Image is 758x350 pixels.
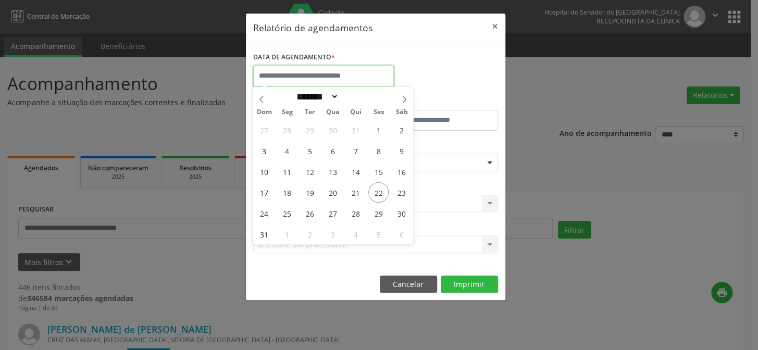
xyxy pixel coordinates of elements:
span: Agosto 1, 2025 [368,120,389,140]
span: Agosto 26, 2025 [300,203,320,223]
span: Agosto 11, 2025 [277,161,297,182]
span: Qua [321,109,344,116]
label: DATA DE AGENDAMENTO [253,49,335,66]
span: Agosto 8, 2025 [368,141,389,161]
span: Agosto 23, 2025 [391,182,412,203]
span: Agosto 2, 2025 [391,120,412,140]
span: Dom [253,109,276,116]
span: Agosto 18, 2025 [277,182,297,203]
select: Month [293,91,339,102]
span: Agosto 21, 2025 [346,182,366,203]
span: Ter [299,109,321,116]
span: Agosto 15, 2025 [368,161,389,182]
span: Agosto 31, 2025 [254,224,275,244]
span: Agosto 29, 2025 [368,203,389,223]
label: ATÉ [378,94,498,110]
span: Setembro 5, 2025 [368,224,389,244]
input: Year [339,91,373,102]
h5: Relatório de agendamentos [253,21,372,34]
span: Setembro 6, 2025 [391,224,412,244]
span: Agosto 17, 2025 [254,182,275,203]
span: Agosto 9, 2025 [391,141,412,161]
span: Julho 29, 2025 [300,120,320,140]
span: Agosto 13, 2025 [323,161,343,182]
span: Setembro 3, 2025 [323,224,343,244]
span: Agosto 25, 2025 [277,203,297,223]
span: Setembro 1, 2025 [277,224,297,244]
span: Julho 27, 2025 [254,120,275,140]
span: Agosto 19, 2025 [300,182,320,203]
span: Setembro 4, 2025 [346,224,366,244]
span: Sex [367,109,390,116]
span: Qui [344,109,367,116]
span: Agosto 14, 2025 [346,161,366,182]
span: Agosto 22, 2025 [368,182,389,203]
span: Seg [276,109,299,116]
span: Agosto 6, 2025 [323,141,343,161]
span: Sáb [390,109,413,116]
span: Julho 31, 2025 [346,120,366,140]
button: Imprimir [441,276,498,293]
button: Cancelar [380,276,437,293]
button: Close [484,14,505,39]
span: Julho 30, 2025 [323,120,343,140]
span: Agosto 24, 2025 [254,203,275,223]
span: Agosto 5, 2025 [300,141,320,161]
span: Agosto 20, 2025 [323,182,343,203]
span: Julho 28, 2025 [277,120,297,140]
span: Setembro 2, 2025 [300,224,320,244]
span: Agosto 27, 2025 [323,203,343,223]
span: Agosto 7, 2025 [346,141,366,161]
span: Agosto 16, 2025 [391,161,412,182]
span: Agosto 3, 2025 [254,141,275,161]
span: Agosto 4, 2025 [277,141,297,161]
span: Agosto 12, 2025 [300,161,320,182]
span: Agosto 10, 2025 [254,161,275,182]
span: Agosto 28, 2025 [346,203,366,223]
span: Agosto 30, 2025 [391,203,412,223]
